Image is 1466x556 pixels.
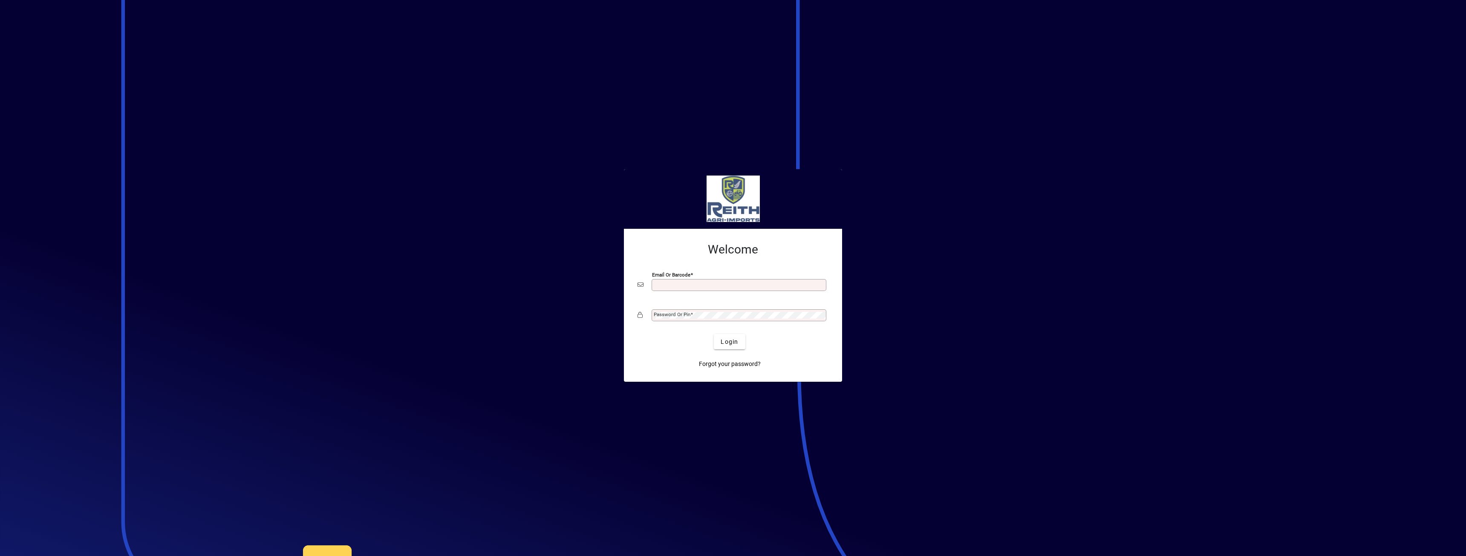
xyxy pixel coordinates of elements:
[654,311,690,317] mat-label: Password or Pin
[721,337,738,346] span: Login
[714,334,745,349] button: Login
[652,272,690,278] mat-label: Email or Barcode
[695,356,764,372] a: Forgot your password?
[699,360,761,369] span: Forgot your password?
[638,242,828,257] h2: Welcome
